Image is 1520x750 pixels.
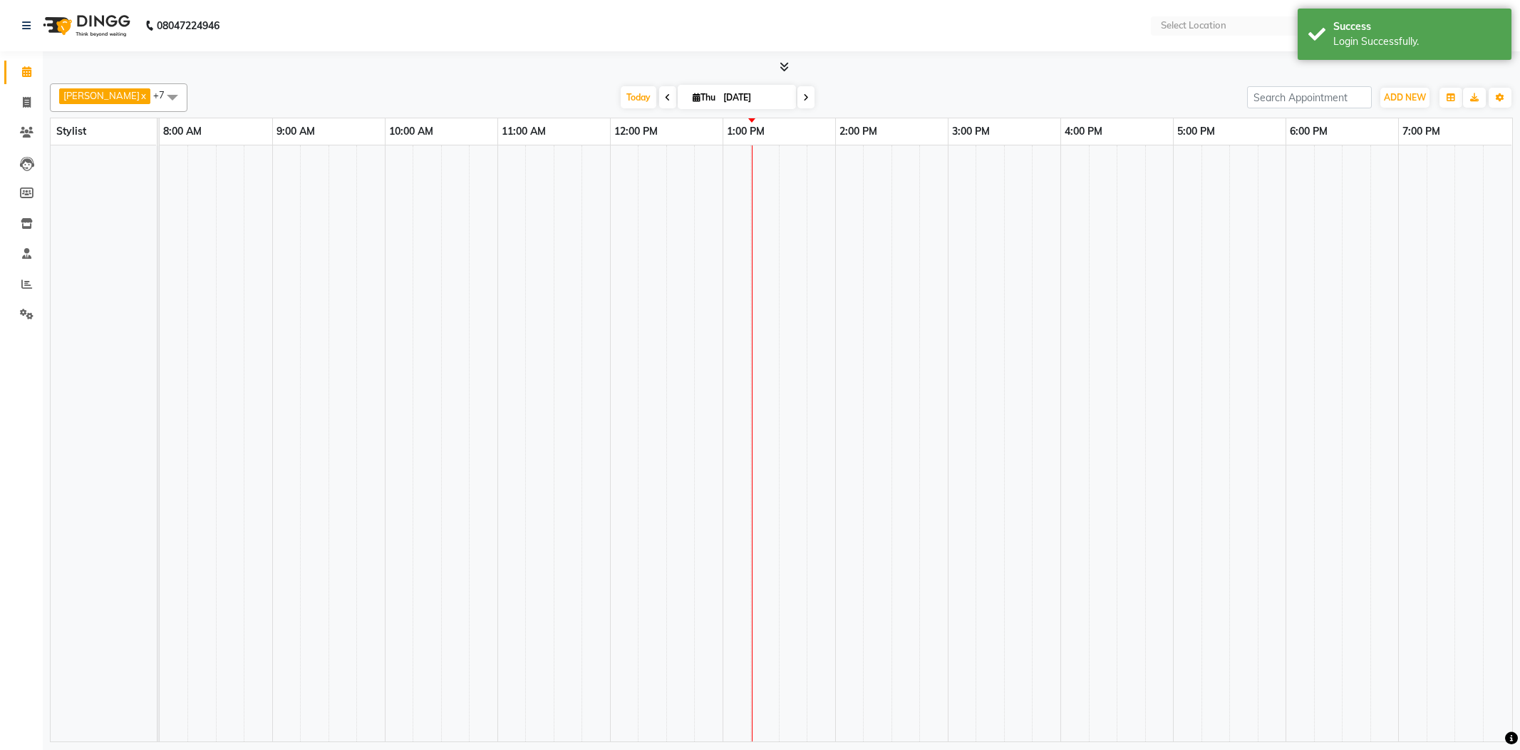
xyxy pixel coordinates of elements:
[1380,88,1429,108] button: ADD NEW
[273,121,319,142] a: 9:00 AM
[689,92,719,103] span: Thu
[56,125,86,138] span: Stylist
[1161,19,1226,33] div: Select Location
[1333,34,1501,49] div: Login Successfully.
[1384,92,1426,103] span: ADD NEW
[1174,121,1219,142] a: 5:00 PM
[1247,86,1372,108] input: Search Appointment
[948,121,993,142] a: 3:00 PM
[386,121,437,142] a: 10:00 AM
[1399,121,1444,142] a: 7:00 PM
[621,86,656,108] span: Today
[160,121,205,142] a: 8:00 AM
[140,90,146,101] a: x
[611,121,661,142] a: 12:00 PM
[63,90,140,101] span: [PERSON_NAME]
[36,6,134,46] img: logo
[1286,121,1331,142] a: 6:00 PM
[723,121,768,142] a: 1:00 PM
[498,121,549,142] a: 11:00 AM
[157,6,219,46] b: 08047224946
[153,89,175,101] span: +7
[1333,19,1501,34] div: Success
[836,121,881,142] a: 2:00 PM
[1061,121,1106,142] a: 4:00 PM
[719,87,790,108] input: 2025-09-04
